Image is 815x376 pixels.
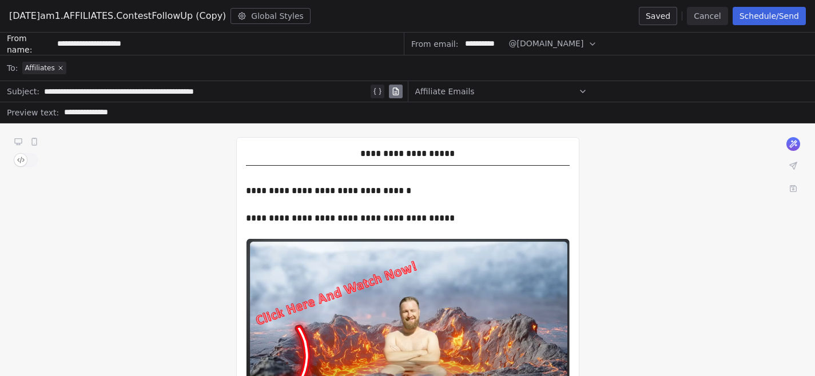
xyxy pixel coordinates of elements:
[687,7,727,25] button: Cancel
[7,107,59,122] span: Preview text:
[639,7,677,25] button: Saved
[411,38,458,50] span: From email:
[733,7,806,25] button: Schedule/Send
[7,33,53,55] span: From name:
[7,62,18,74] span: To:
[7,86,39,101] span: Subject:
[230,8,311,24] button: Global Styles
[508,38,583,50] span: @[DOMAIN_NAME]
[9,9,226,23] span: [DATE]am1.AFFILIATES.ContestFollowUp (Copy)
[415,86,475,97] span: Affiliate Emails
[25,63,54,73] span: Affiliates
